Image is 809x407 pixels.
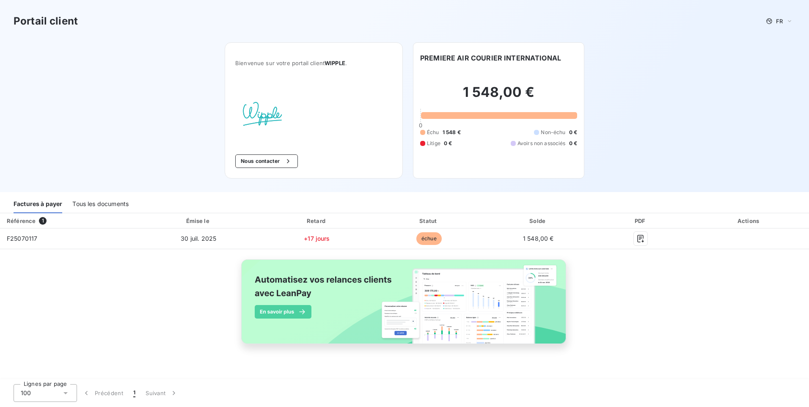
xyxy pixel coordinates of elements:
h3: Portail client [14,14,78,29]
span: 1 [133,389,135,397]
div: Tous les documents [72,195,129,213]
button: Nous contacter [235,154,298,168]
span: 1 548 € [443,129,461,136]
div: Factures à payer [14,195,62,213]
div: Solde [486,217,591,225]
span: F25070117 [7,235,37,242]
img: Company logo [235,87,289,141]
span: 30 juil. 2025 [181,235,216,242]
div: Référence [7,217,36,224]
div: Retard [262,217,372,225]
span: 0 € [569,129,577,136]
div: Actions [691,217,807,225]
span: 100 [21,389,31,397]
span: +17 jours [304,235,330,242]
span: FR [776,18,783,25]
div: Émise le [138,217,259,225]
span: Bienvenue sur votre portail client . [235,60,392,66]
span: WIPPLE [325,60,345,66]
span: Échu [427,129,439,136]
h6: PREMIERE AIR COURIER INTERNATIONAL [420,53,561,63]
span: Litige [427,140,440,147]
h2: 1 548,00 € [420,84,577,109]
div: Statut [375,217,483,225]
span: Avoirs non associés [517,140,566,147]
button: Suivant [140,384,183,402]
button: Précédent [77,384,128,402]
span: 1 [39,217,47,225]
span: échue [416,232,442,245]
span: 1 548,00 € [523,235,554,242]
span: 0 € [569,140,577,147]
span: 0 € [444,140,452,147]
div: PDF [594,217,688,225]
span: Non-échu [541,129,565,136]
img: banner [234,254,575,358]
span: 0 [419,122,422,129]
button: 1 [128,384,140,402]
